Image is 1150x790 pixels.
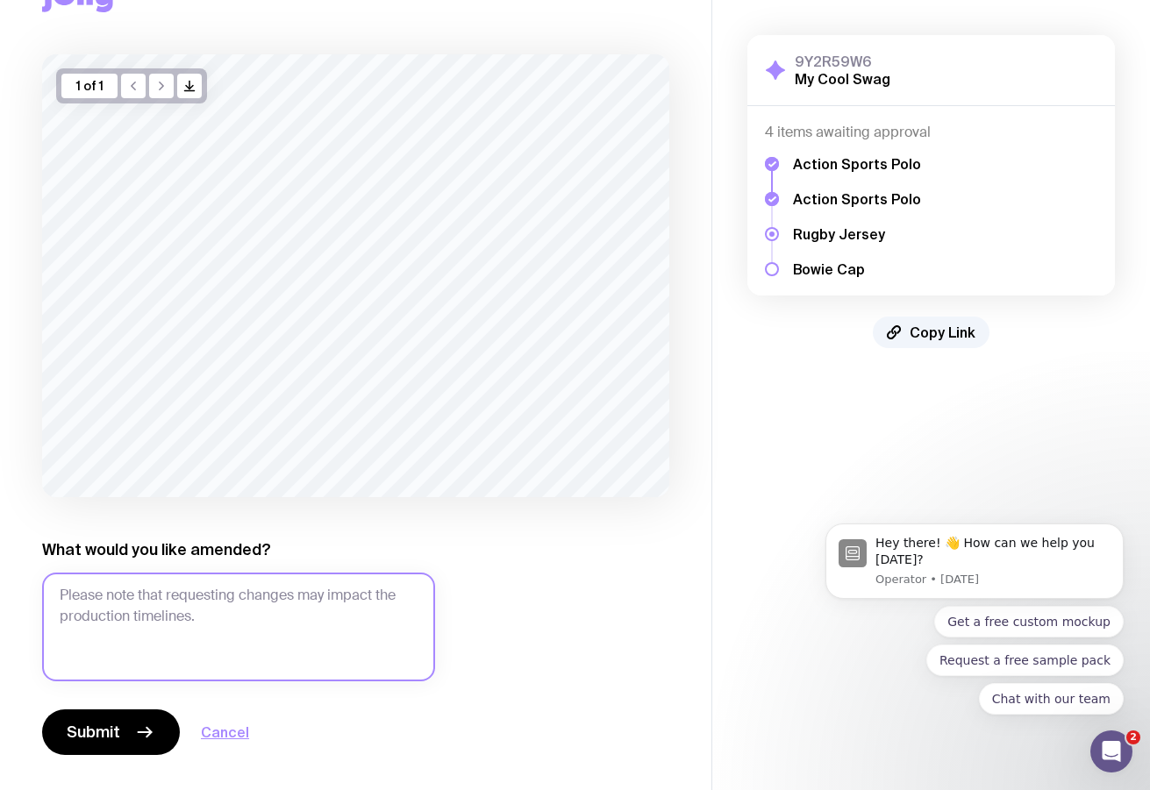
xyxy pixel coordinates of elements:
[795,53,890,70] h3: 9Y2R59W6
[185,82,195,91] g: /> />
[795,70,890,88] h2: My Cool Swag
[873,317,989,348] button: Copy Link
[1090,730,1132,772] iframe: Intercom live chat
[793,225,921,243] h5: Rugby Jersey
[42,709,180,755] button: Submit
[42,539,271,560] label: What would you like amended?
[61,74,118,98] div: 1 of 1
[67,722,120,743] span: Submit
[793,155,921,173] h5: Action Sports Polo
[177,74,202,98] button: />/>
[799,388,1150,743] iframe: Intercom notifications message
[201,722,249,743] button: Cancel
[793,260,921,278] h5: Bowie Cap
[793,190,921,208] h5: Action Sports Polo
[910,324,975,341] span: Copy Link
[1126,730,1140,744] span: 2
[765,124,1097,141] h4: 4 items awaiting approval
